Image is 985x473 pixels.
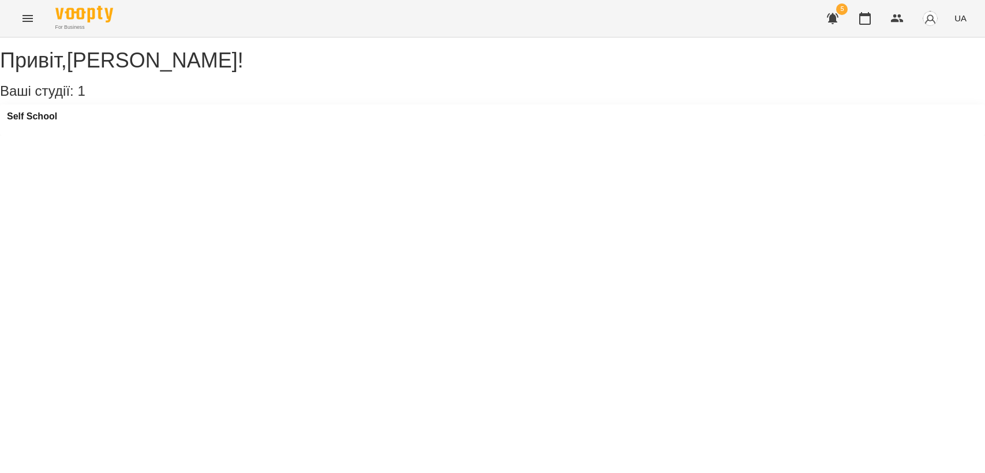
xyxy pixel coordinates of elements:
span: For Business [55,24,113,31]
span: UA [954,12,967,24]
span: 1 [77,83,85,99]
a: Self School [7,111,57,122]
button: Menu [14,5,42,32]
img: Voopty Logo [55,6,113,22]
span: 5 [836,3,848,15]
img: avatar_s.png [922,10,938,27]
button: UA [950,7,971,29]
